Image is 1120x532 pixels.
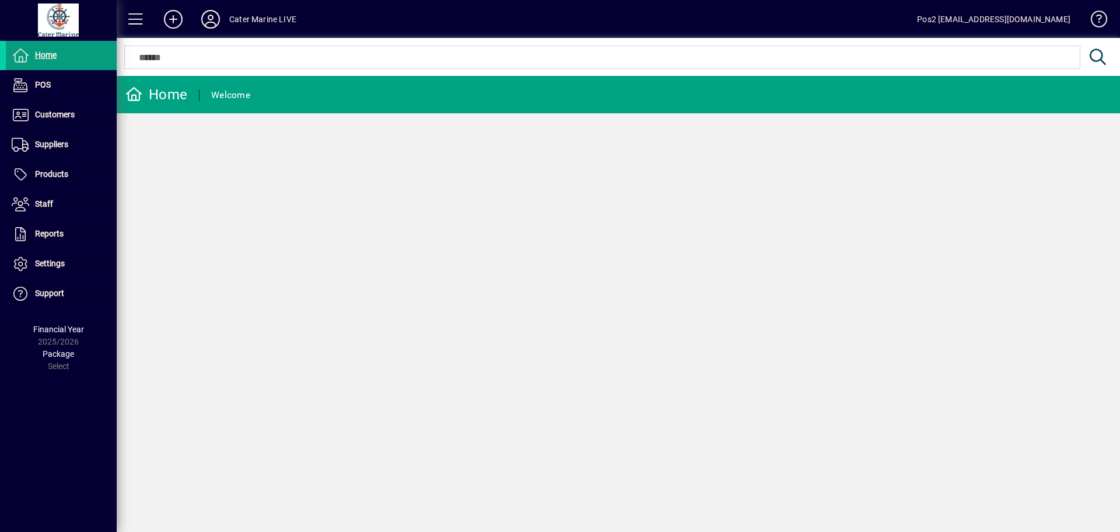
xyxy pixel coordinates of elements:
[6,279,117,308] a: Support
[6,190,117,219] a: Staff
[1082,2,1105,40] a: Knowledge Base
[35,229,64,238] span: Reports
[35,169,68,179] span: Products
[33,325,84,334] span: Financial Year
[35,199,53,208] span: Staff
[6,160,117,189] a: Products
[6,71,117,100] a: POS
[6,130,117,159] a: Suppliers
[229,10,296,29] div: Cater Marine LIVE
[6,220,117,249] a: Reports
[35,50,57,60] span: Home
[35,288,64,298] span: Support
[43,349,74,359] span: Package
[35,80,51,89] span: POS
[6,100,117,130] a: Customers
[155,9,192,30] button: Add
[917,10,1070,29] div: Pos2 [EMAIL_ADDRESS][DOMAIN_NAME]
[192,9,229,30] button: Profile
[35,259,65,268] span: Settings
[211,86,250,105] div: Welcome
[6,249,117,279] a: Settings
[35,140,68,149] span: Suppliers
[125,85,187,104] div: Home
[35,110,75,119] span: Customers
